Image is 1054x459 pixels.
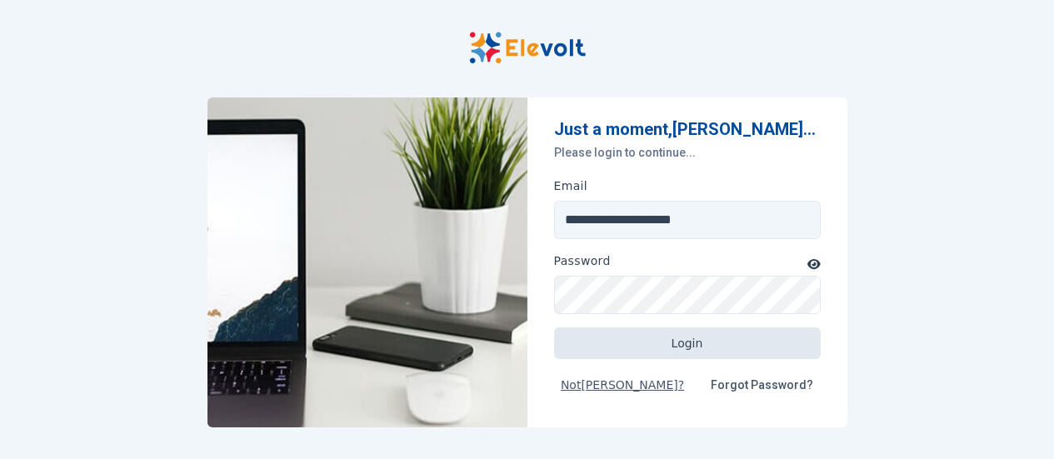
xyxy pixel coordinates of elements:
img: Elevolt [207,97,527,427]
button: Not[PERSON_NAME]? [547,369,697,401]
p: Just a moment, [PERSON_NAME] ... [554,117,821,141]
p: Please login to continue... [554,144,821,161]
label: Password [554,252,611,269]
img: Elevolt [469,32,586,64]
a: Forgot Password? [697,369,827,401]
label: Email [554,177,588,194]
button: Login [554,327,821,359]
